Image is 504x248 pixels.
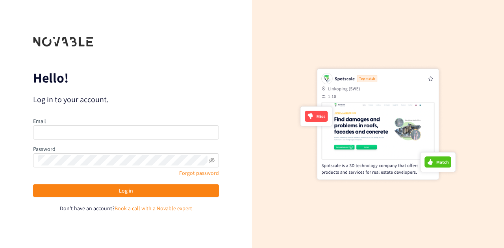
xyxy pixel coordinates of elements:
div: Widget de chat [376,163,504,248]
a: Book a call with a Novable expert [115,205,192,212]
p: Log in to your account. [33,94,219,105]
span: Log in [119,186,133,195]
span: Don't have an account? [60,205,115,212]
iframe: Chat Widget [376,163,504,248]
span: eye-invisible [209,158,215,163]
p: Hello! [33,72,219,84]
a: Forgot password [179,169,219,176]
label: Email [33,118,46,125]
button: Log in [33,184,219,197]
label: Password [33,145,56,152]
